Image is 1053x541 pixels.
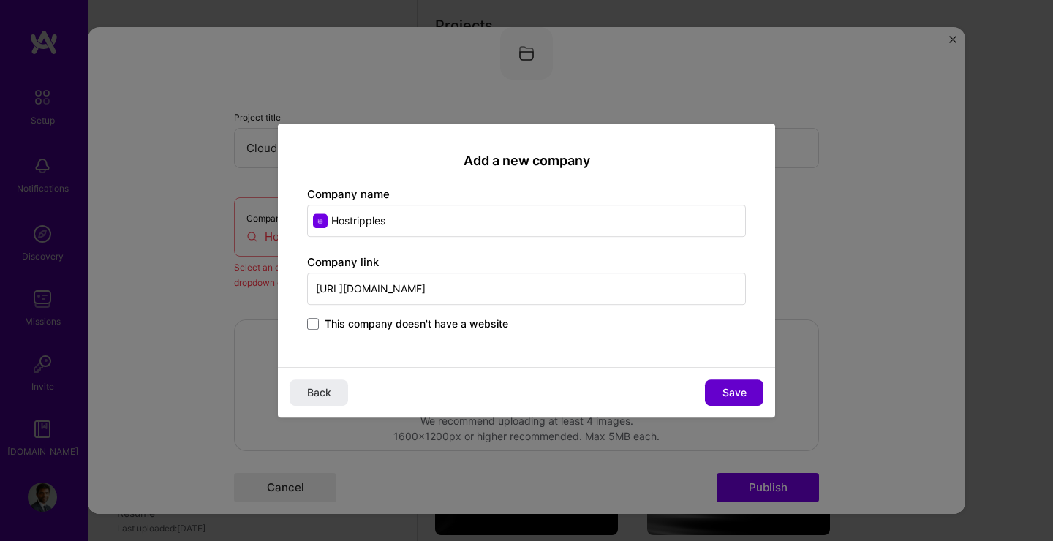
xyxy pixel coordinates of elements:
[307,255,379,269] label: Company link
[307,385,331,400] span: Back
[722,385,747,400] span: Save
[325,317,508,331] span: This company doesn't have a website
[307,205,746,237] input: Enter name
[307,153,746,169] h2: Add a new company
[705,379,763,406] button: Save
[307,187,390,201] label: Company name
[307,273,746,305] input: Enter link
[290,379,348,406] button: Back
